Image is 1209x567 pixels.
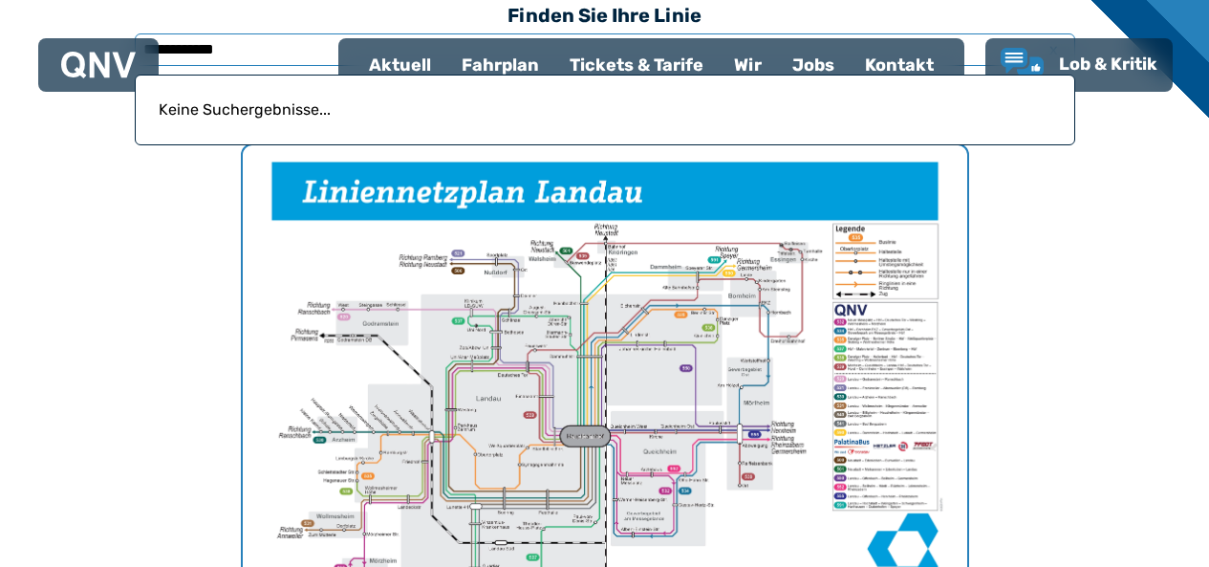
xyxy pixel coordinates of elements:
[554,40,719,90] a: Tickets & Tarife
[446,40,554,90] a: Fahrplan
[354,40,446,90] a: Aktuell
[777,40,850,90] a: Jobs
[1059,54,1157,75] span: Lob & Kritik
[1001,48,1157,82] a: Lob & Kritik
[850,40,949,90] a: Kontakt
[719,40,777,90] a: Wir
[61,52,136,78] img: QNV Logo
[147,87,1063,133] p: Keine Suchergebnisse...
[61,46,136,84] a: QNV Logo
